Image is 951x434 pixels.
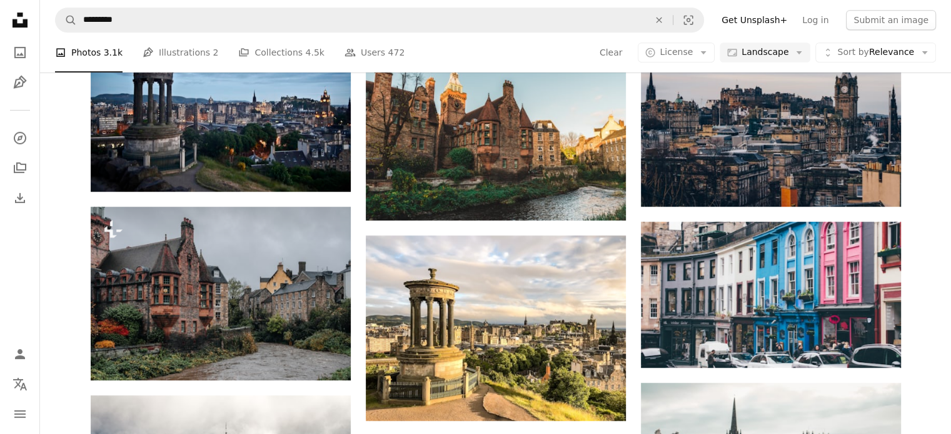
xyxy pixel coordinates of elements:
button: Clear [599,42,623,62]
span: 2 [213,46,219,59]
button: Visual search [673,8,703,32]
a: a river running through a city next to tall buildings [91,287,351,298]
img: aerial photography of London cityscape [641,33,901,207]
span: 4.5k [305,46,324,59]
button: License [638,42,715,62]
a: Users 472 [345,32,405,72]
img: brown concrete house bell under white clouds [366,235,626,422]
a: Get Unsplash+ [714,10,795,30]
button: Search Unsplash [56,8,77,32]
a: Log in [795,10,836,30]
span: Relevance [837,46,914,59]
a: aerial photography of London cityscape [641,114,901,126]
a: Explore [8,126,33,150]
img: building and sky [91,19,351,192]
button: Clear [645,8,673,32]
button: Menu [8,402,33,427]
img: brown concrete building near river during daytime [366,57,626,220]
a: Download History [8,185,33,210]
a: brown concrete house bell under white clouds [366,322,626,333]
a: building and sky [91,99,351,111]
a: Log in / Sign up [8,342,33,367]
button: Sort byRelevance [815,42,936,62]
a: cars parked near multi-color buildings [641,289,901,300]
img: a river running through a city next to tall buildings [91,207,351,380]
a: Collections [8,155,33,180]
button: Landscape [720,42,810,62]
span: 472 [388,46,405,59]
a: Illustrations 2 [143,32,218,72]
button: Language [8,372,33,397]
a: Photos [8,40,33,65]
form: Find visuals sitewide [55,7,704,32]
a: Illustrations [8,70,33,95]
a: brown concrete building near river during daytime [366,133,626,144]
img: cars parked near multi-color buildings [641,222,901,368]
span: Sort by [837,47,868,57]
span: Landscape [742,46,788,59]
button: Submit an image [846,10,936,30]
a: Home — Unsplash [8,7,33,35]
span: License [660,47,693,57]
a: Collections 4.5k [238,32,324,72]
